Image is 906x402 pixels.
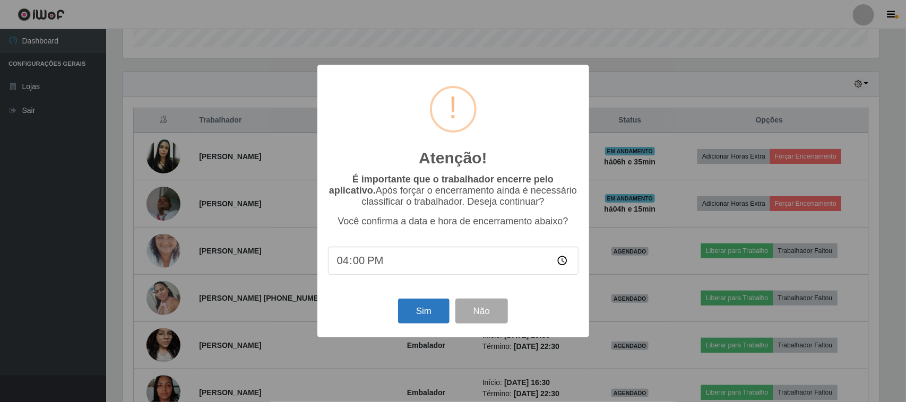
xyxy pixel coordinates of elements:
[398,299,450,324] button: Sim
[328,216,579,227] p: Você confirma a data e hora de encerramento abaixo?
[329,174,554,196] b: É importante que o trabalhador encerre pelo aplicativo.
[455,299,508,324] button: Não
[328,174,579,207] p: Após forçar o encerramento ainda é necessário classificar o trabalhador. Deseja continuar?
[419,148,487,168] h2: Atenção!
